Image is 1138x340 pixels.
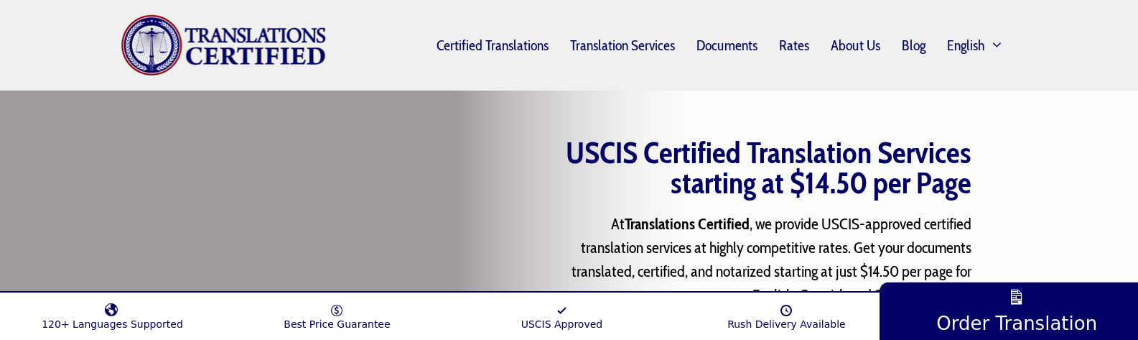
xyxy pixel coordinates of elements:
a: Rates [768,29,820,62]
a: About Us [820,29,891,62]
span: USCIS Approved [521,318,603,330]
a: Certified Translations [426,29,559,62]
span: Rush Delivery Available [727,318,846,330]
a: Blog [891,29,936,62]
img: Translations Certified [121,14,327,76]
a: Translation Services [559,29,686,62]
span: Best Price Guarantee [284,318,390,330]
a: Documents [686,29,768,62]
a: English [936,27,1018,63]
a: USCIS Approved [449,296,674,330]
h1: USCIS Certified Translation Services starting at $14.50 per Page [519,137,971,198]
span: Order Translation [936,312,1097,334]
span: 120+ Languages Supported [42,318,183,330]
span: English [947,40,985,51]
a: Rush Delivery Available [674,296,899,330]
nav: Primary [327,27,1018,63]
strong: Translations Certified [625,214,750,234]
a: Best Price Guarantee [225,296,449,330]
